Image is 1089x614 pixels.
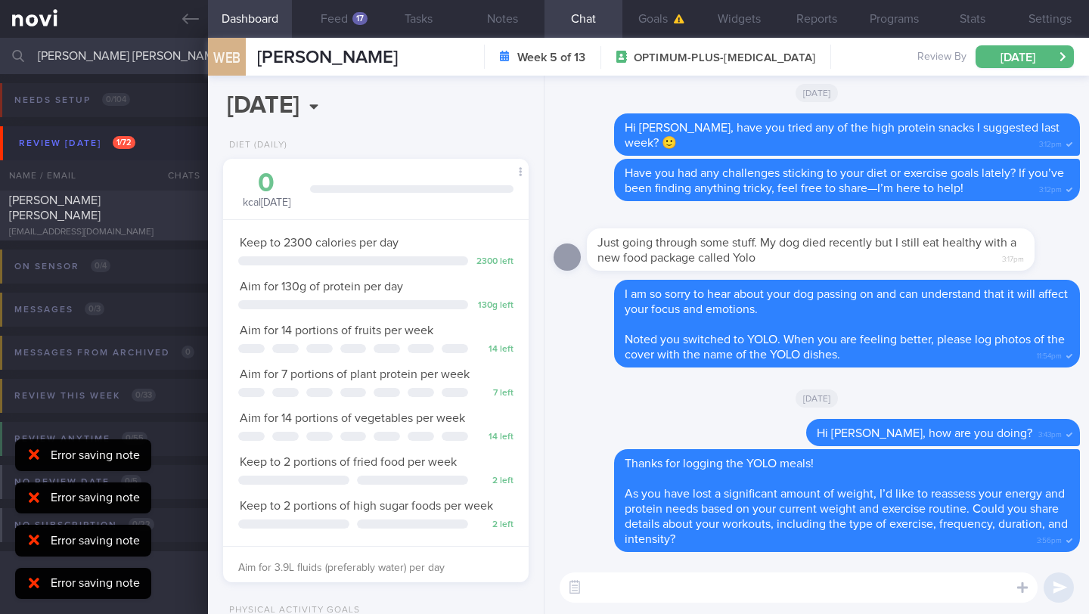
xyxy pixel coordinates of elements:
[15,133,139,153] div: Review [DATE]
[352,12,368,25] div: 17
[625,122,1060,149] span: Hi [PERSON_NAME], have you tried any of the high protein snacks I suggested last week? 🙂
[240,368,470,380] span: Aim for 7 portions of plant protein per week
[625,457,814,470] span: Thanks for logging the YOLO meals!
[476,519,513,531] div: 2 left
[11,386,160,406] div: Review this week
[102,93,130,106] span: 0 / 104
[11,343,198,363] div: Messages from Archived
[476,388,513,399] div: 7 left
[85,302,104,315] span: 0 / 3
[476,432,513,443] div: 14 left
[132,389,156,402] span: 0 / 33
[11,256,114,277] div: On sensor
[796,84,839,102] span: [DATE]
[240,237,399,249] span: Keep to 2300 calories per day
[625,167,1064,194] span: Have you had any challenges sticking to your diet or exercise goals lately? If you’ve been findin...
[476,256,513,268] div: 2300 left
[113,136,135,149] span: 1 / 72
[976,45,1074,68] button: [DATE]
[181,346,194,358] span: 0
[11,299,108,320] div: Messages
[1037,532,1062,546] span: 3:56pm
[1039,135,1062,150] span: 3:12pm
[625,488,1068,545] span: As you have lost a significant amount of weight, I’d like to reassess your energy and protein nee...
[240,412,465,424] span: Aim for 14 portions of vegetables per week
[91,259,110,272] span: 0 / 4
[204,29,250,87] div: WEB
[147,160,208,191] div: Chats
[51,448,140,463] div: Error saving note
[917,51,966,64] span: Review By
[11,515,158,535] div: No subscription
[634,51,815,66] span: OPTIMUM-PLUS-[MEDICAL_DATA]
[517,50,585,65] strong: Week 5 of 13
[11,472,145,492] div: No review date
[1039,181,1062,195] span: 3:12pm
[238,170,295,197] div: 0
[796,389,839,408] span: [DATE]
[257,48,398,67] span: [PERSON_NAME]
[240,500,493,512] span: Keep to 2 portions of high sugar foods per week
[476,476,513,487] div: 2 left
[9,227,199,238] div: [EMAIL_ADDRESS][DOMAIN_NAME]
[51,575,140,591] div: Error saving note
[51,533,140,548] div: Error saving note
[223,140,287,151] div: Diet (Daily)
[597,237,1016,264] span: Just going through some stuff. My dog died recently but I still eat healthy with a new food packa...
[11,429,151,449] div: Review anytime
[817,427,1032,439] span: Hi [PERSON_NAME], how are you doing?
[11,90,134,110] div: Needs setup
[238,563,445,573] span: Aim for 3.9L fluids (preferably water) per day
[122,432,147,445] span: 0 / 55
[240,456,457,468] span: Keep to 2 portions of fried food per week
[476,300,513,312] div: 130 g left
[1002,250,1024,265] span: 3:17pm
[1038,426,1062,440] span: 3:43pm
[625,333,1065,361] span: Noted you switched to YOLO. When you are feeling better, please log photos of the cover with the ...
[240,324,433,336] span: Aim for 14 portions of fruits per week
[1037,347,1062,361] span: 11:54pm
[240,281,403,293] span: Aim for 130g of protein per day
[9,194,101,222] span: [PERSON_NAME] [PERSON_NAME]
[625,288,1068,315] span: I am so sorry to hear about your dog passing on and can understand that it will affect your focus...
[476,344,513,355] div: 14 left
[51,490,140,505] div: Error saving note
[238,170,295,210] div: kcal [DATE]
